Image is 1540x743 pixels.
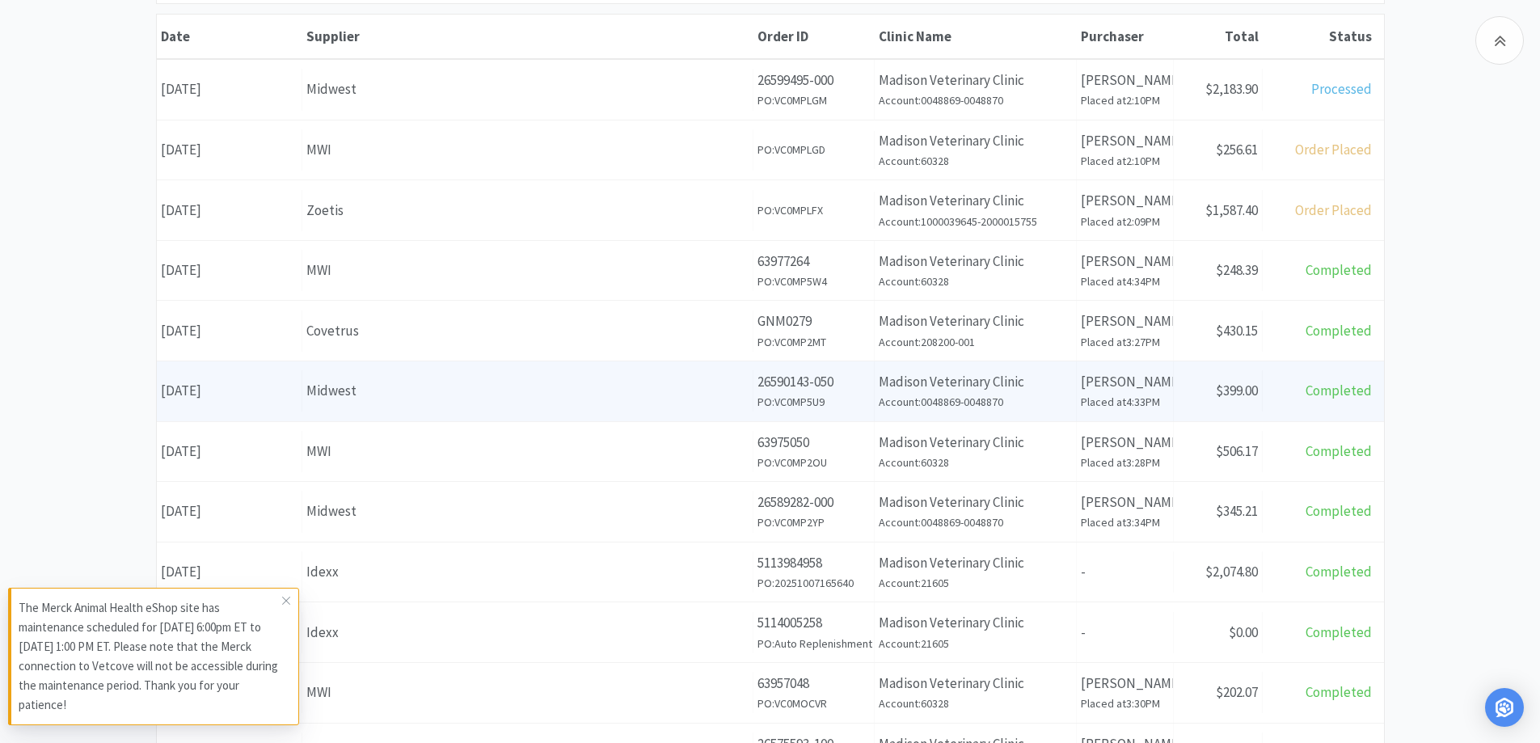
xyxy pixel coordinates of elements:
span: $0.00 [1229,623,1258,641]
p: [PERSON_NAME] [1081,432,1169,454]
span: Completed [1306,382,1372,399]
p: 5114005258 [757,612,870,634]
p: 63975050 [757,432,870,454]
p: The Merck Animal Health eShop site has maintenance scheduled for [DATE] 6:00pm ET to [DATE] 1:00 ... [19,598,282,715]
h6: Account: 0048869-0048870 [879,91,1072,109]
span: $2,074.80 [1205,563,1258,580]
h6: Placed at 3:28PM [1081,454,1169,471]
div: MWI [306,682,749,703]
span: Completed [1306,502,1372,520]
h6: Placed at 4:33PM [1081,393,1169,411]
span: $248.39 [1216,261,1258,279]
div: [DATE] [157,250,302,291]
p: [PERSON_NAME] [1081,310,1169,332]
span: $506.17 [1216,442,1258,460]
h6: PO: VC0MP2YP [757,513,870,531]
p: 26599495-000 [757,70,870,91]
p: [PERSON_NAME] [1081,70,1169,91]
div: Midwest [306,78,749,100]
div: [DATE] [157,431,302,472]
div: Clinic Name [879,27,1073,45]
span: $430.15 [1216,322,1258,340]
div: Open Intercom Messenger [1485,688,1524,727]
span: Completed [1306,683,1372,701]
div: [DATE] [157,190,302,231]
p: Madison Veterinary Clinic [879,251,1072,272]
p: [PERSON_NAME] [1081,492,1169,513]
p: Madison Veterinary Clinic [879,432,1072,454]
p: GNM0279 [757,310,870,332]
div: Zoetis [306,200,749,222]
h6: Placed at 2:09PM [1081,213,1169,230]
div: Status [1267,27,1372,45]
p: [PERSON_NAME] [1081,673,1169,694]
span: Processed [1311,80,1372,98]
div: MWI [306,441,749,462]
span: $1,587.40 [1205,201,1258,219]
h6: Account: 21605 [879,635,1072,652]
div: Supplier [306,27,749,45]
span: $202.07 [1216,683,1258,701]
h6: Placed at 2:10PM [1081,91,1169,109]
div: [DATE] [157,551,302,593]
p: Madison Veterinary Clinic [879,310,1072,332]
div: MWI [306,139,749,161]
div: [DATE] [157,491,302,532]
h6: Account: 0048869-0048870 [879,393,1072,411]
h6: Account: 60328 [879,694,1072,712]
div: [DATE] [157,129,302,171]
span: Order Placed [1295,141,1372,158]
p: [PERSON_NAME] [1081,371,1169,393]
p: Madison Veterinary Clinic [879,70,1072,91]
p: - [1081,622,1169,644]
h6: PO: VC0MP2OU [757,454,870,471]
div: MWI [306,260,749,281]
p: Madison Veterinary Clinic [879,190,1072,212]
div: Covetrus [306,320,749,342]
h6: PO: VC0MP5U9 [757,393,870,411]
h6: PO: VC0MP2MT [757,333,870,351]
div: Order ID [757,27,871,45]
span: Order Placed [1295,201,1372,219]
h6: Placed at 3:34PM [1081,513,1169,531]
span: Completed [1306,563,1372,580]
span: $345.21 [1216,502,1258,520]
h6: Placed at 2:10PM [1081,152,1169,170]
div: [DATE] [157,310,302,352]
div: [DATE] [157,370,302,412]
p: Madison Veterinary Clinic [879,612,1072,634]
h6: Account: 60328 [879,454,1072,471]
span: $399.00 [1216,382,1258,399]
h6: PO: 20251007165640 [757,574,870,592]
span: $256.61 [1216,141,1258,158]
h6: PO: Auto Replenishment Order [757,635,870,652]
div: [DATE] [157,69,302,110]
h6: Account: 1000039645-2000015755 [879,213,1072,230]
p: Madison Veterinary Clinic [879,673,1072,694]
p: [PERSON_NAME] [1081,251,1169,272]
h6: Placed at 3:27PM [1081,333,1169,351]
h6: PO: VC0MOCVR [757,694,870,712]
p: Madison Veterinary Clinic [879,552,1072,574]
h6: Account: 21605 [879,574,1072,592]
p: [PERSON_NAME] [1081,130,1169,152]
h6: Account: 60328 [879,152,1072,170]
span: Completed [1306,623,1372,641]
span: Completed [1306,261,1372,279]
span: Completed [1306,442,1372,460]
div: Midwest [306,500,749,522]
h6: Account: 208200-001 [879,333,1072,351]
p: Madison Veterinary Clinic [879,492,1072,513]
p: Madison Veterinary Clinic [879,130,1072,152]
h6: Placed at 4:34PM [1081,272,1169,290]
div: Midwest [306,380,749,402]
h6: PO: VC0MPLFX [757,201,870,219]
h6: Placed at 3:30PM [1081,694,1169,712]
h6: Account: 60328 [879,272,1072,290]
p: 26590143-050 [757,371,870,393]
p: 26589282-000 [757,492,870,513]
h6: PO: VC0MPLGD [757,141,870,158]
p: 5113984958 [757,552,870,574]
p: 63977264 [757,251,870,272]
p: Madison Veterinary Clinic [879,371,1072,393]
